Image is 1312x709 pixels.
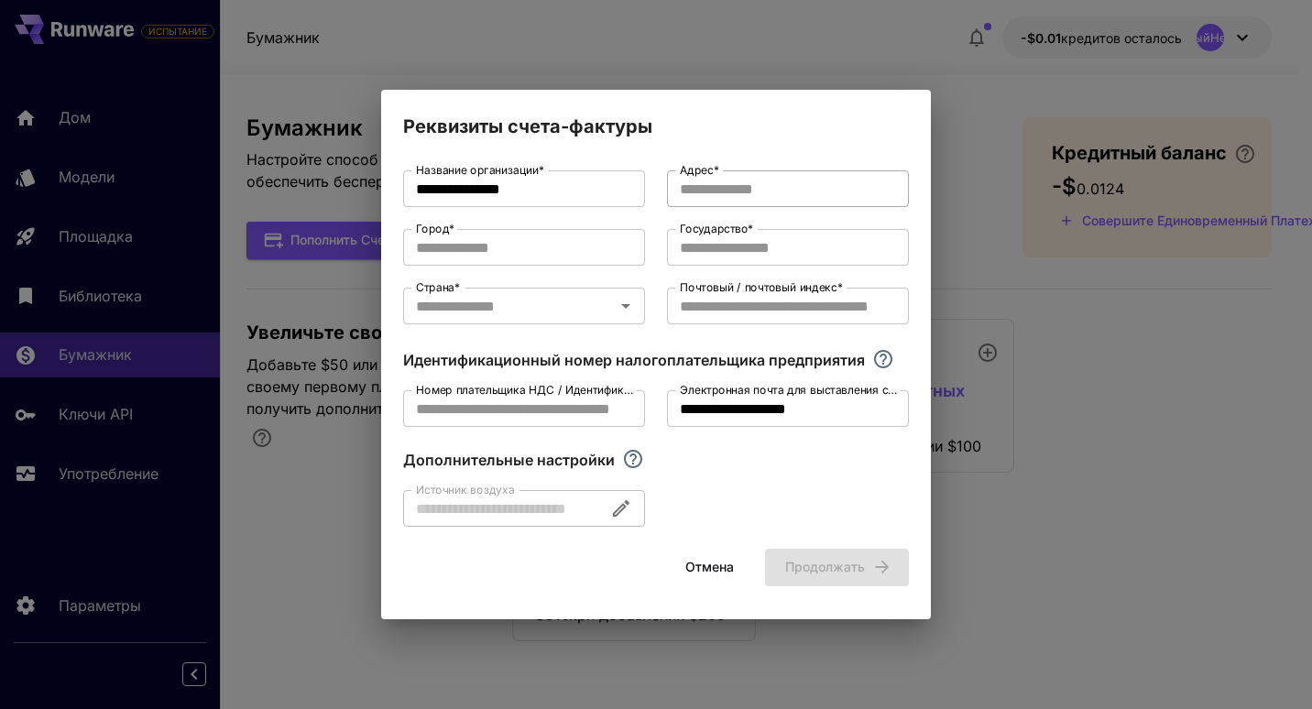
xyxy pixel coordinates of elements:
[622,448,644,470] svg: Ознакомьтесь с дополнительными настройками персонализации
[872,348,894,370] svg: Если вы являетесь лицом, зарегистрированным в качестве налогоплательщика, введите свой идентифика...
[416,382,635,398] label: Номер плательщика НДС / Идентификационный номер налогоплательщика
[416,162,544,178] label: Название организации
[680,279,843,295] label: Почтовый / почтовый индекс
[613,293,639,319] button: Открытый
[680,221,753,236] label: Государство
[668,549,750,586] button: Отмена
[680,382,899,398] label: Электронная почта для выставления счетов
[416,482,514,497] label: Источник воздуха
[403,449,615,471] p: Дополнительные настройки
[403,349,865,371] p: Идентификационный номер налогоплательщика предприятия
[680,162,719,178] label: Адрес
[416,279,460,295] label: Страна
[381,90,931,141] h2: Реквизиты счета-фактуры
[416,221,454,236] label: Город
